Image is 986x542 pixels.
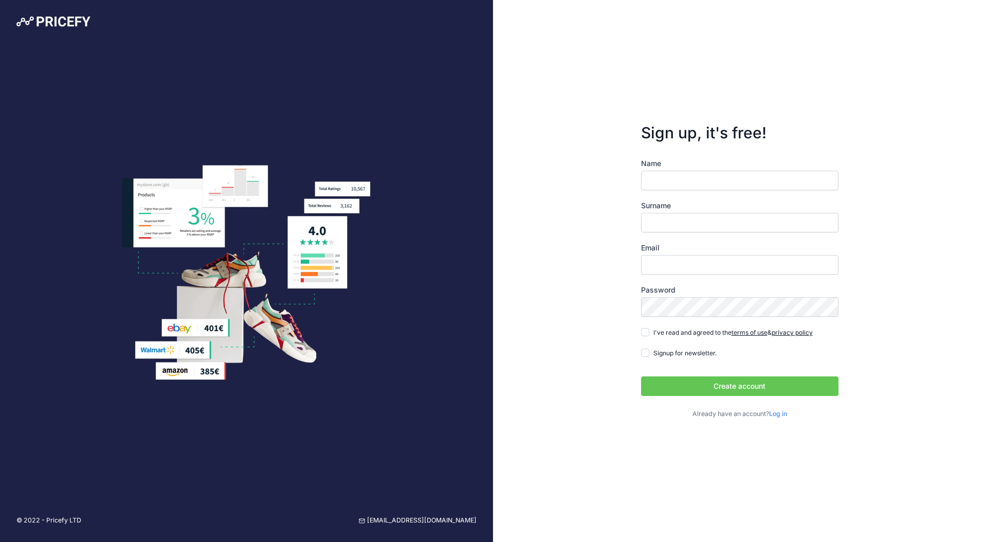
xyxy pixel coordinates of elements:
p: Already have an account? [641,409,838,419]
a: Log in [769,410,787,418]
span: I've read and agreed to the & [653,329,813,336]
button: Create account [641,376,838,396]
a: [EMAIL_ADDRESS][DOMAIN_NAME] [359,516,477,526]
p: © 2022 - Pricefy LTD [16,516,81,526]
label: Name [641,158,838,169]
img: Pricefy [16,16,90,27]
label: Surname [641,201,838,211]
a: terms of use [732,329,768,336]
span: Signup for newsletter. [653,349,717,357]
label: Password [641,285,838,295]
a: privacy policy [772,329,813,336]
label: Email [641,243,838,253]
h3: Sign up, it's free! [641,123,838,142]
